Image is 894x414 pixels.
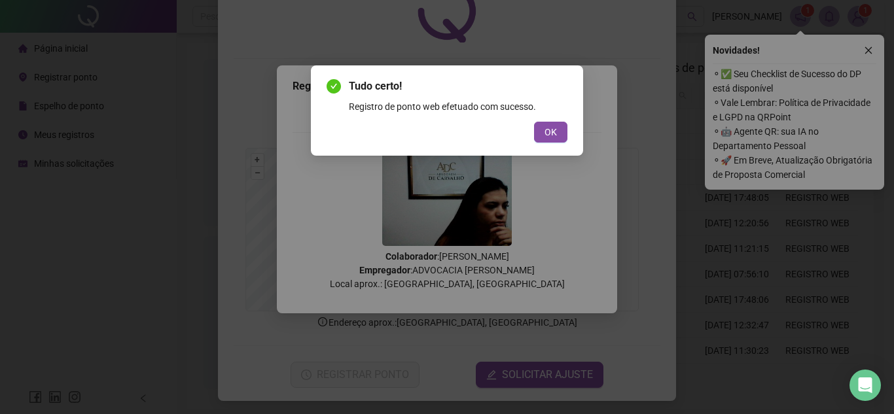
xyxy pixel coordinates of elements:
[849,370,881,401] div: Open Intercom Messenger
[349,78,567,94] span: Tudo certo!
[327,79,341,94] span: check-circle
[534,122,567,143] button: OK
[349,99,567,114] div: Registro de ponto web efetuado com sucesso.
[545,125,557,139] span: OK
